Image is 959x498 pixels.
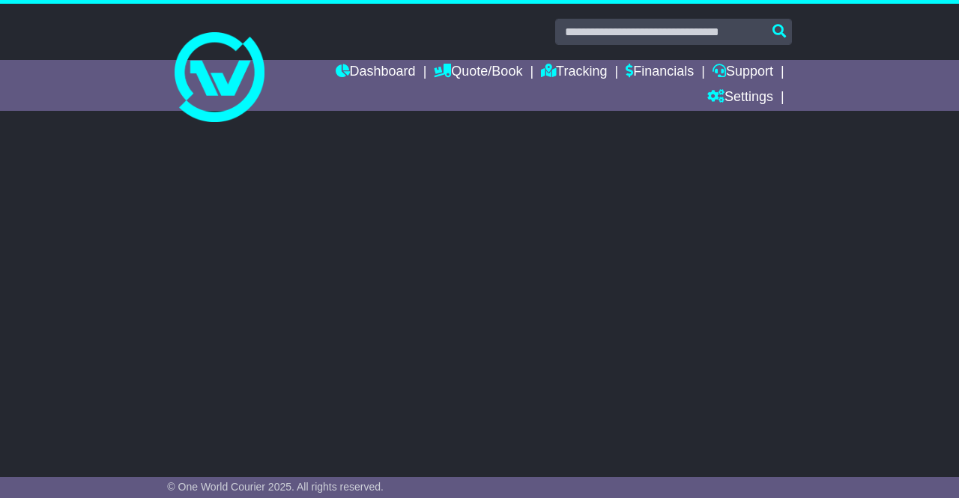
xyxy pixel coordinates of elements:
a: Quote/Book [434,60,522,85]
a: Tracking [541,60,607,85]
span: © One World Courier 2025. All rights reserved. [167,481,384,493]
a: Settings [707,85,773,111]
a: Dashboard [336,60,416,85]
a: Financials [626,60,694,85]
a: Support [713,60,773,85]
